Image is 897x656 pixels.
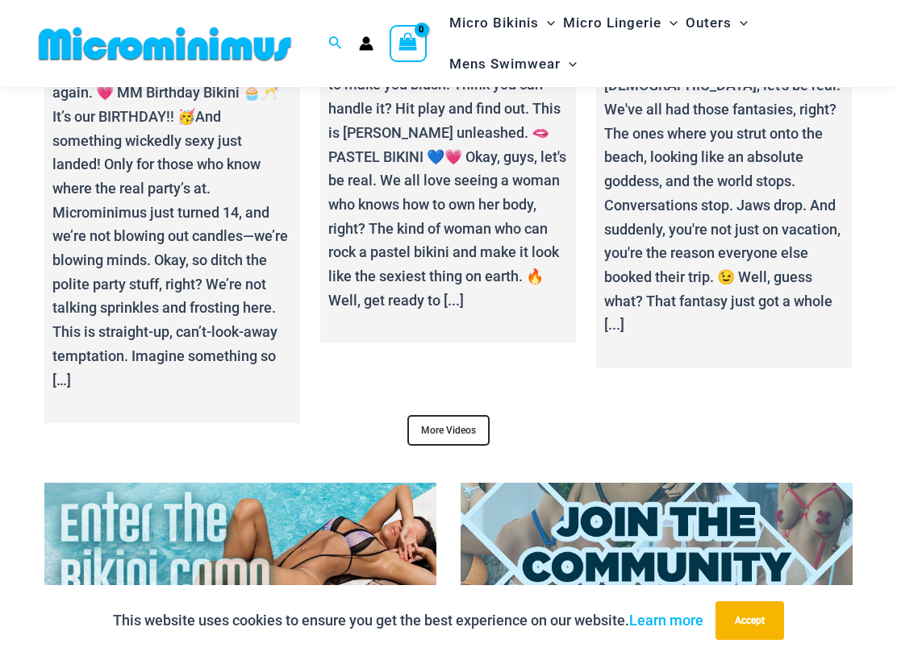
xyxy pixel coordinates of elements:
span: Menu Toggle [561,44,577,85]
a: Micro LingerieMenu ToggleMenu Toggle [559,2,682,44]
img: Enter Bikini Comp [44,483,436,613]
span: Outers [686,2,732,44]
p: This website uses cookies to ensure you get the best experience on our website. [113,608,703,633]
span: Menu Toggle [732,2,748,44]
a: More Videos [407,415,490,446]
a: Micro BikinisMenu ToggleMenu Toggle [445,2,559,44]
a: Learn more [629,612,703,629]
img: MM SHOP LOGO FLAT [32,26,298,62]
span: Micro Bikinis [449,2,539,44]
img: Join Community 2 [461,483,853,613]
a: Mens SwimwearMenu ToggleMenu Toggle [445,44,581,85]
button: Accept [716,601,784,640]
span: Menu Toggle [661,2,678,44]
span: Micro Lingerie [563,2,661,44]
a: View Shopping Cart, empty [390,25,427,62]
a: OutersMenu ToggleMenu Toggle [682,2,752,44]
span: Mens Swimwear [449,44,561,85]
a: Account icon link [359,36,373,51]
span: Menu Toggle [539,2,555,44]
a: Search icon link [328,34,343,54]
